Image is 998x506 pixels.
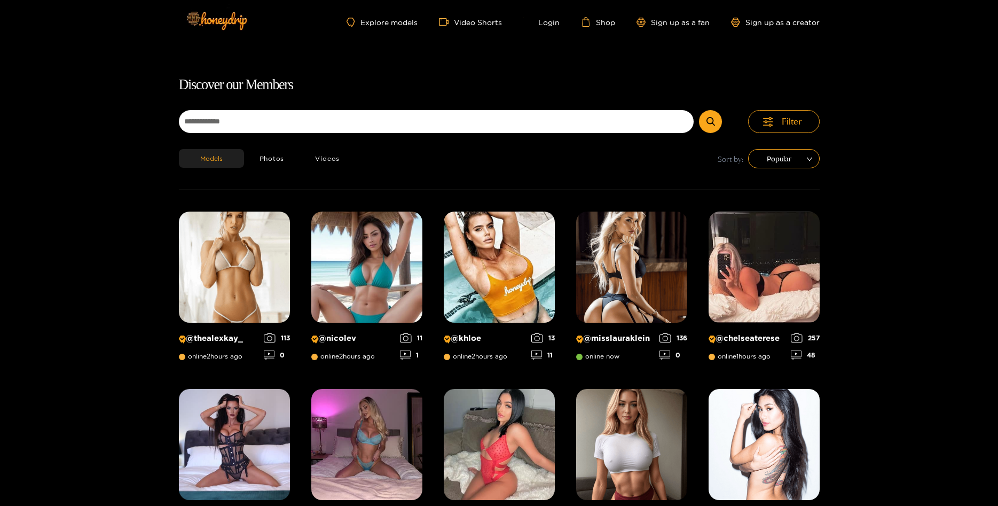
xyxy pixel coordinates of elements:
div: 48 [791,351,820,360]
span: Sort by: [718,153,744,165]
p: @ misslauraklein [576,333,654,344]
p: @ thealexkay_ [179,333,258,344]
a: Sign up as a creator [731,18,820,27]
img: Creator Profile Image: misslauraklein [576,212,687,323]
p: @ nicolev [311,333,395,344]
a: Creator Profile Image: khloe@khloeonline2hours ago1311 [444,212,555,368]
span: online 2 hours ago [179,353,242,360]
div: 136 [659,333,687,342]
a: Explore models [347,18,417,27]
h1: Discover our Members [179,74,820,96]
span: video-camera [439,17,454,27]
a: Shop [581,17,615,27]
button: Submit Search [699,110,722,133]
a: Login [523,17,560,27]
a: Creator Profile Image: thealexkay_@thealexkay_online2hours ago1130 [179,212,290,368]
img: Creator Profile Image: chelseaterese [709,212,820,323]
a: Creator Profile Image: nicolev@nicolevonline2hours ago111 [311,212,422,368]
img: Creator Profile Image: thealexkay_ [179,212,290,323]
button: Models [179,149,244,168]
div: sort [748,149,820,168]
div: 0 [659,351,687,360]
p: @ khloe [444,333,526,344]
a: Creator Profile Image: misslauraklein@misslaurakleinonline now1360 [576,212,687,368]
div: 11 [531,351,555,360]
a: Video Shorts [439,17,502,27]
img: Creator Profile Image: yourwildfantasyy69 [444,389,555,500]
button: Photos [244,149,300,168]
span: online 1 hours ago [709,353,771,360]
a: Sign up as a fan [636,18,710,27]
span: online now [576,353,619,360]
button: Filter [748,110,820,133]
div: 1 [400,351,422,360]
div: 11 [400,333,422,342]
span: online 2 hours ago [444,353,507,360]
img: Creator Profile Image: sachasworlds [179,389,290,500]
p: @ chelseaterese [709,333,785,344]
span: online 2 hours ago [311,353,375,360]
a: Creator Profile Image: chelseaterese@chelseatereseonline1hours ago25748 [709,212,820,368]
img: Creator Profile Image: michelle [576,389,687,500]
img: Creator Profile Image: khloe [444,212,555,323]
span: Popular [756,151,812,167]
button: Videos [300,149,355,168]
div: 257 [791,333,820,342]
div: 0 [264,351,290,360]
div: 13 [531,333,555,342]
img: Creator Profile Image: thesarahbetz [311,389,422,500]
div: 113 [264,333,290,342]
span: Filter [782,115,802,128]
img: Creator Profile Image: dancingqueen [709,389,820,500]
img: Creator Profile Image: nicolev [311,212,422,323]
